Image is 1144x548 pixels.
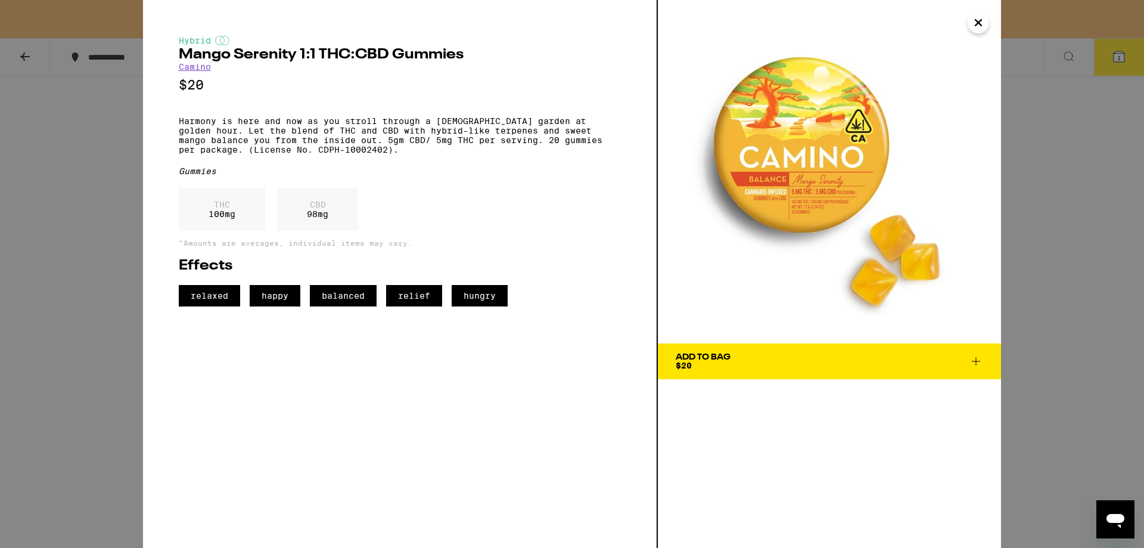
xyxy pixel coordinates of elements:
span: $20 [676,361,692,370]
p: *Amounts are averages, individual items may vary. [179,239,621,247]
button: Add To Bag$20 [658,343,1001,379]
a: Camino [179,62,211,72]
div: Hybrid [179,36,621,45]
p: CBD [307,200,328,209]
div: 100 mg [179,188,265,231]
iframe: Button to launch messaging window [1096,500,1134,538]
h2: Effects [179,259,621,273]
p: THC [209,200,235,209]
button: Close [968,12,989,33]
span: relaxed [179,285,240,306]
p: Harmony is here and now as you stroll through a [DEMOGRAPHIC_DATA] garden at golden hour. Let the... [179,116,621,154]
span: balanced [310,285,377,306]
span: hungry [452,285,508,306]
div: Add To Bag [676,353,730,361]
h2: Mango Serenity 1:1 THC:CBD Gummies [179,48,621,62]
p: $20 [179,78,621,92]
span: relief [386,285,442,306]
div: 98 mg [277,188,358,231]
img: hybridColor.svg [215,36,229,45]
span: happy [250,285,300,306]
div: Gummies [179,166,621,176]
